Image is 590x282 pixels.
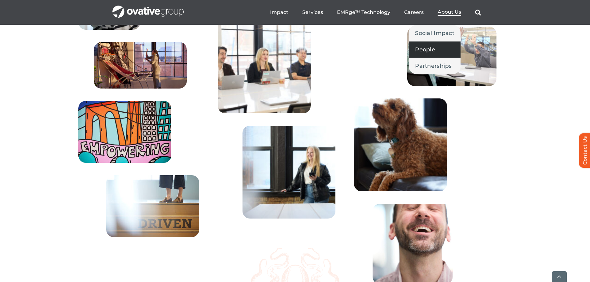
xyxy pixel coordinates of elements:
a: About Us [438,9,461,16]
a: Impact [270,9,288,15]
img: Home – Careers 4 [407,27,496,86]
nav: Menu [270,2,481,22]
img: Home – Careers 1 [94,42,187,89]
span: Partnerships [415,62,452,70]
a: EMRge™ Technology [337,9,390,15]
span: About Us [438,9,461,15]
a: Services [302,9,323,15]
img: Home – Careers 6 [243,126,335,219]
img: Home – Careers 3 [106,175,199,237]
a: People [409,41,461,58]
img: ogiee [354,98,447,191]
a: Search [475,9,481,15]
img: Home – Careers 5 [218,20,311,113]
a: Partnerships [409,58,461,74]
span: People [415,45,435,54]
a: Careers [404,9,424,15]
a: Social Impact [409,25,461,41]
a: OG_Full_horizontal_WHT [112,5,184,11]
img: Home – Careers 2 [78,101,171,163]
span: Social Impact [415,29,454,37]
